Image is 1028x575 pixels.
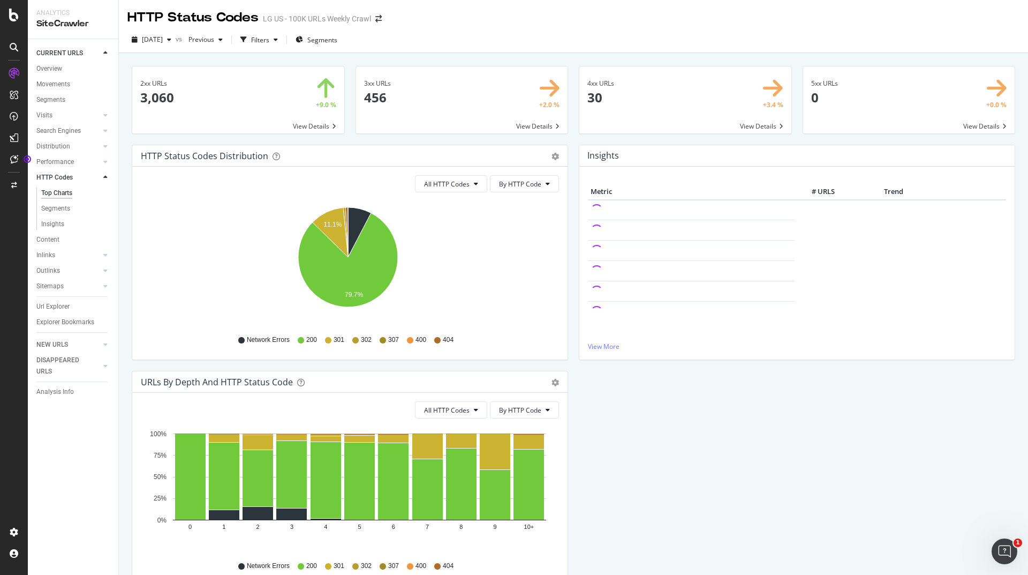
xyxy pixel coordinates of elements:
div: Search Engines [36,125,81,137]
div: SiteCrawler [36,18,110,30]
div: HTTP Status Codes Distribution [141,151,268,161]
span: By HTTP Code [499,180,541,189]
span: 301 [334,335,344,345]
span: Network Errors [247,562,290,571]
a: Visits [36,110,100,121]
span: 400 [415,335,426,345]
a: NEW URLS [36,339,100,350]
div: Segments [36,94,65,106]
div: Filters [251,35,269,44]
span: 404 [443,335,453,345]
th: Trend [837,184,950,200]
div: Overview [36,63,62,74]
div: Distribution [36,141,70,152]
text: 0% [157,517,167,524]
span: All HTTP Codes [424,406,470,415]
button: [DATE] [127,31,176,48]
a: Inlinks [36,250,100,261]
a: Sitemaps [36,281,100,292]
text: 3 [290,524,293,531]
iframe: Intercom live chat [992,539,1017,564]
span: 307 [388,562,399,571]
span: 200 [306,335,317,345]
a: Search Engines [36,125,100,137]
button: All HTTP Codes [415,175,487,192]
text: 11.1% [323,221,342,229]
text: 2 [256,524,260,531]
a: Top Charts [41,188,111,199]
span: Network Errors [247,335,290,345]
div: Visits [36,110,52,121]
a: CURRENT URLS [36,48,100,59]
div: Inlinks [36,250,55,261]
div: Outlinks [36,265,60,277]
div: HTTP Codes [36,172,73,183]
a: Insights [41,219,111,230]
div: Content [36,234,59,245]
span: By HTTP Code [499,406,541,415]
button: Previous [184,31,227,48]
text: 4 [324,524,327,531]
div: LG US - 100K URLs Weekly Crawl [263,13,371,24]
button: Segments [291,31,342,48]
span: 1 [1014,539,1022,547]
text: 8 [459,524,463,531]
a: Content [36,234,111,245]
div: Segments [41,203,70,214]
div: arrow-right-arrow-left [375,15,382,23]
a: HTTP Codes [36,172,100,183]
div: Top Charts [41,188,72,199]
div: Movements [36,79,70,90]
text: 25% [154,495,167,503]
button: By HTTP Code [490,175,559,192]
text: 5 [358,524,361,531]
svg: A chart. [141,427,555,551]
span: 302 [361,335,372,345]
a: Segments [41,203,111,214]
a: View More [588,342,1006,351]
span: 301 [334,562,344,571]
div: Url Explorer [36,301,70,312]
span: 404 [443,562,453,571]
button: By HTTP Code [490,401,559,419]
div: NEW URLS [36,339,68,350]
span: All HTTP Codes [424,180,470,189]
a: Overview [36,63,111,74]
span: 302 [361,562,372,571]
text: 75% [154,452,167,459]
div: URLs by Depth and HTTP Status Code [141,377,293,387]
text: 9 [494,524,497,531]
a: Url Explorer [36,301,111,312]
div: Insights [41,219,64,230]
span: Segments [307,35,337,44]
text: 10+ [524,524,534,531]
div: Tooltip anchor [22,154,32,164]
svg: A chart. [141,201,555,325]
div: Analysis Info [36,386,74,398]
a: Outlinks [36,265,100,277]
text: 79.7% [345,291,363,298]
h4: Insights [587,148,619,163]
div: Performance [36,156,74,168]
th: # URLS [795,184,837,200]
div: gear [551,379,559,386]
text: 50% [154,473,167,481]
span: Previous [184,35,214,44]
div: DISAPPEARED URLS [36,355,90,377]
text: 7 [426,524,429,531]
th: Metric [588,184,795,200]
a: Distribution [36,141,100,152]
a: Segments [36,94,111,106]
span: 400 [415,562,426,571]
span: 2025 Oct. 12th [142,35,163,44]
text: 0 [188,524,192,531]
a: Performance [36,156,100,168]
a: Movements [36,79,111,90]
a: Explorer Bookmarks [36,317,111,328]
span: 200 [306,562,317,571]
div: gear [551,153,559,160]
div: Analytics [36,9,110,18]
a: Analysis Info [36,386,111,398]
div: HTTP Status Codes [127,9,259,27]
